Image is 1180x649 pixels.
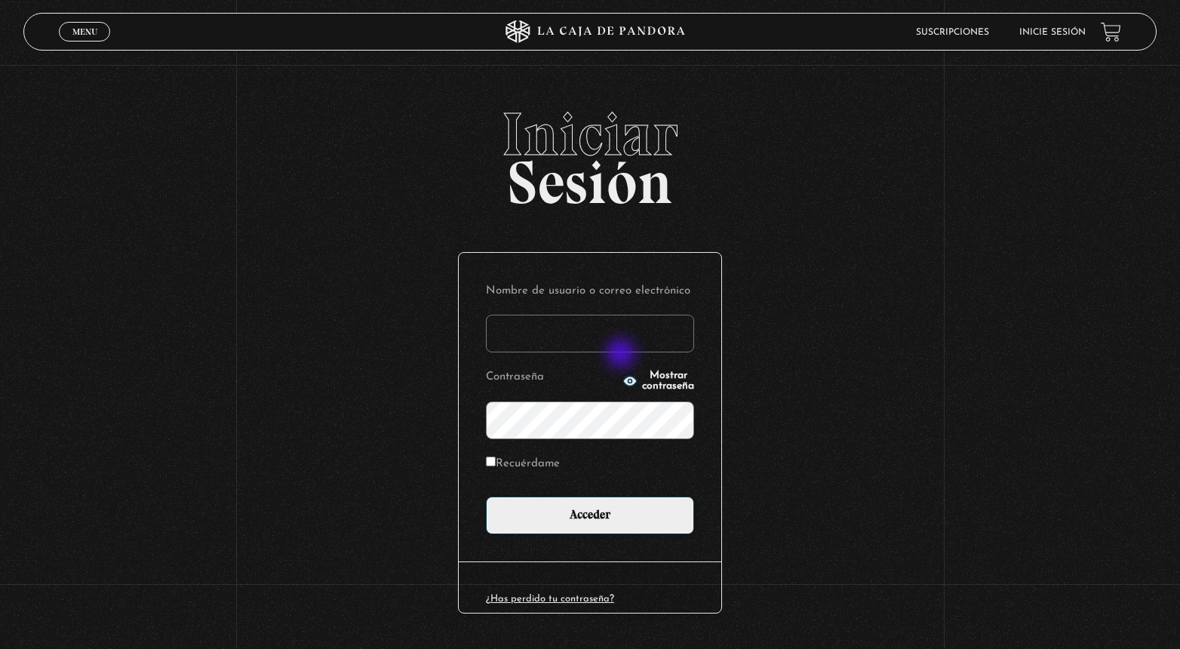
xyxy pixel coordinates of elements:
a: ¿Has perdido tu contraseña? [486,594,614,604]
input: Acceder [486,497,694,534]
label: Contraseña [486,366,618,389]
a: Suscripciones [916,28,989,37]
button: Mostrar contraseña [622,371,694,392]
h2: Sesión [23,104,1156,201]
a: Inicie sesión [1019,28,1086,37]
label: Recuérdame [486,453,560,476]
label: Nombre de usuario o correo electrónico [486,280,694,303]
span: Menu [72,27,97,36]
input: Recuérdame [486,457,496,466]
span: Iniciar [23,104,1156,165]
a: View your shopping cart [1101,22,1121,42]
span: Cerrar [67,40,103,51]
span: Mostrar contraseña [642,371,694,392]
